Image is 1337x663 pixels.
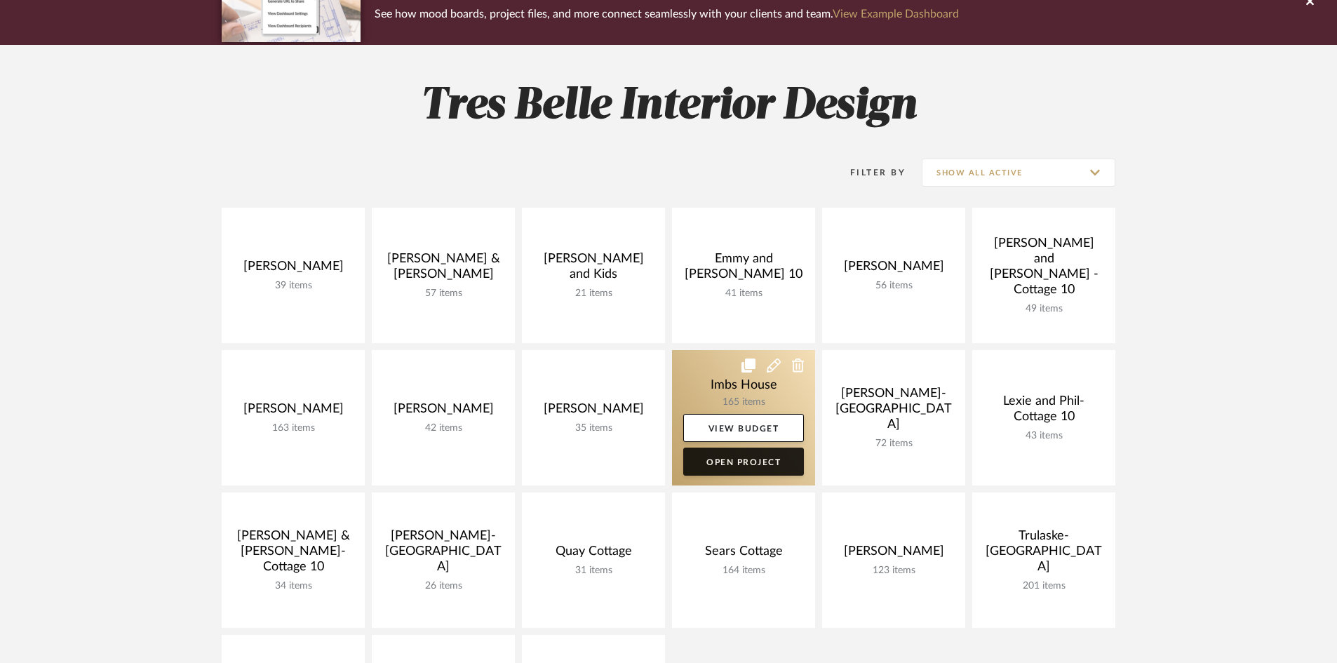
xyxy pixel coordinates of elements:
div: 49 items [983,303,1104,315]
div: 57 items [383,288,504,300]
div: 41 items [683,288,804,300]
div: 21 items [533,288,654,300]
div: [PERSON_NAME] & [PERSON_NAME]-Cottage 10 [233,528,354,580]
div: 201 items [983,580,1104,592]
div: [PERSON_NAME] [833,544,954,565]
div: Filter By [832,166,906,180]
div: 42 items [383,422,504,434]
div: [PERSON_NAME] [233,401,354,422]
div: [PERSON_NAME]-[GEOGRAPHIC_DATA] [383,528,504,580]
div: Sears Cottage [683,544,804,565]
p: See how mood boards, project files, and more connect seamlessly with your clients and team. [375,4,959,24]
div: [PERSON_NAME] [233,259,354,280]
div: 34 items [233,580,354,592]
div: 39 items [233,280,354,292]
div: [PERSON_NAME] [833,259,954,280]
div: 31 items [533,565,654,577]
div: Trulaske-[GEOGRAPHIC_DATA] [983,528,1104,580]
a: Open Project [683,448,804,476]
div: [PERSON_NAME] and [PERSON_NAME] -Cottage 10 [983,236,1104,303]
div: 123 items [833,565,954,577]
div: Emmy and [PERSON_NAME] 10 [683,251,804,288]
div: Lexie and Phil-Cottage 10 [983,394,1104,430]
div: [PERSON_NAME] and Kids [533,251,654,288]
div: 164 items [683,565,804,577]
div: 56 items [833,280,954,292]
div: [PERSON_NAME] [383,401,504,422]
div: 43 items [983,430,1104,442]
a: View Example Dashboard [833,8,959,20]
div: 35 items [533,422,654,434]
div: Quay Cottage [533,544,654,565]
div: 163 items [233,422,354,434]
div: [PERSON_NAME] & [PERSON_NAME] [383,251,504,288]
div: 72 items [833,438,954,450]
div: [PERSON_NAME] [533,401,654,422]
a: View Budget [683,414,804,442]
div: 26 items [383,580,504,592]
div: [PERSON_NAME]- [GEOGRAPHIC_DATA] [833,386,954,438]
h2: Tres Belle Interior Design [163,80,1174,133]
